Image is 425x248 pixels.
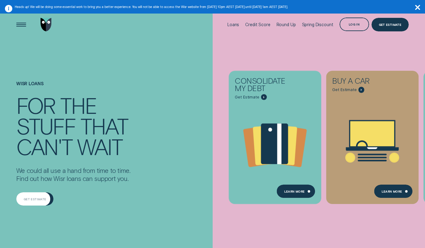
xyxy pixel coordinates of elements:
[16,166,131,182] p: We could all use a hand from time to time. Find out how Wisr loans can support you.
[77,136,122,157] div: wait
[16,115,76,136] div: stuff
[332,77,391,87] div: Buy a car
[81,115,128,136] div: that
[332,87,356,92] span: Get Estimate
[245,10,270,39] a: Credit Score
[302,10,333,39] a: Spring Discount
[24,198,46,201] div: Get estimate
[340,18,369,31] button: Log in
[277,22,296,27] div: Round Up
[277,185,315,198] a: Learn more
[16,81,131,95] h1: Wisr loans
[41,18,52,31] img: Wisr
[60,95,96,115] div: the
[14,18,28,31] button: Open Menu
[372,18,409,31] a: Get Estimate
[277,10,296,39] a: Round Up
[302,22,333,27] div: Spring Discount
[326,71,419,201] a: Buy a car - Learn more
[16,95,55,115] div: For
[227,22,239,27] div: Loans
[227,10,239,39] a: Loans
[16,192,54,206] a: Get estimate
[229,71,321,201] a: Consolidate my debt - Learn more
[16,95,131,157] h4: For the stuff that can't wait
[235,77,294,94] div: Consolidate my debt
[245,22,270,27] div: Credit Score
[40,10,53,39] a: Go to home page
[16,136,72,157] div: can't
[374,185,412,198] a: Learn More
[235,95,259,100] span: Get Estimate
